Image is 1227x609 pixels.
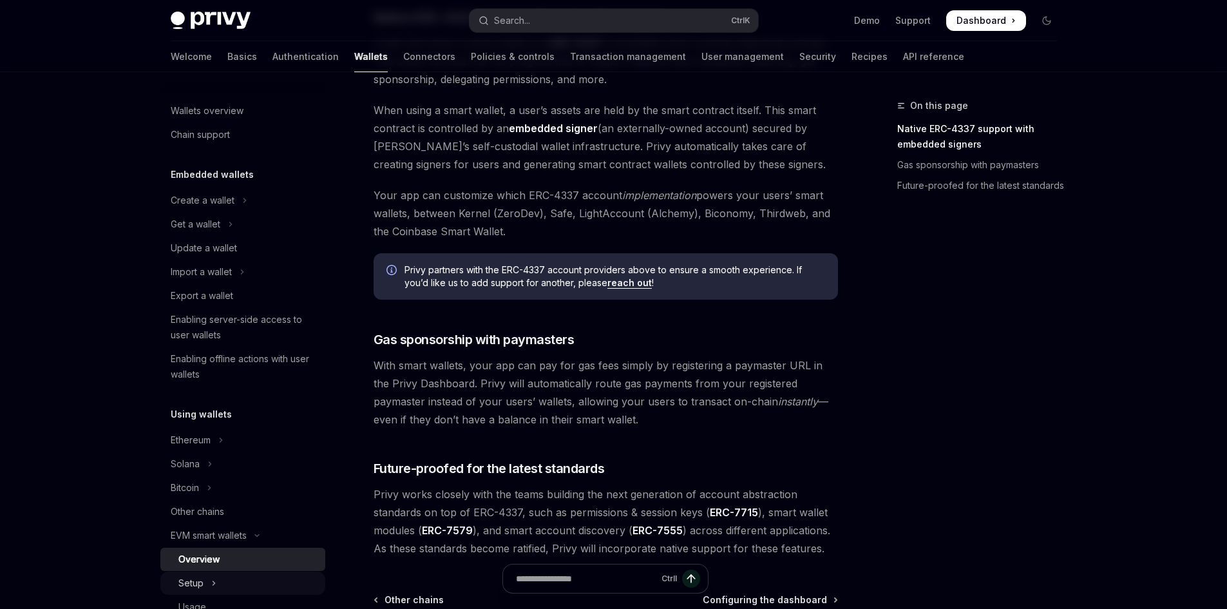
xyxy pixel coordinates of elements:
[171,312,318,343] div: Enabling server-side access to user wallets
[178,552,220,567] div: Overview
[710,506,758,519] a: ERC-7715
[509,122,598,135] strong: embedded signer
[956,14,1006,27] span: Dashboard
[171,288,233,304] div: Export a wallet
[570,41,686,72] a: Transaction management
[160,524,325,547] button: Toggle EVM smart wallets section
[171,240,237,256] div: Update a wallet
[471,41,555,72] a: Policies & controls
[701,41,784,72] a: User management
[160,99,325,122] a: Wallets overview
[171,193,234,208] div: Create a wallet
[178,575,204,591] div: Setup
[272,41,339,72] a: Authentication
[227,41,257,72] a: Basics
[171,127,230,142] div: Chain support
[160,260,325,284] button: Toggle Import a wallet section
[903,41,964,72] a: API reference
[946,10,1026,31] a: Dashboard
[374,101,838,173] span: When using a smart wallet, a user’s assets are held by the smart contract itself. This smart cont...
[171,504,224,519] div: Other chains
[160,189,325,212] button: Toggle Create a wallet section
[171,167,254,182] h5: Embedded wallets
[403,41,455,72] a: Connectors
[897,155,1067,175] a: Gas sponsorship with paymasters
[354,41,388,72] a: Wallets
[607,277,652,289] a: reach out
[682,570,700,588] button: Send message
[778,395,818,408] em: instantly
[897,119,1067,155] a: Native ERC-4337 support with embedded signers
[422,524,473,537] a: ERC-7579
[160,237,325,260] a: Update a wallet
[171,41,212,72] a: Welcome
[622,189,696,202] em: implementation
[171,103,243,119] div: Wallets overview
[799,41,836,72] a: Security
[374,186,838,240] span: Your app can customize which ERC-4337 account powers your users’ smart wallets, between Kernel (Z...
[910,98,968,113] span: On this page
[160,213,325,236] button: Toggle Get a wallet section
[633,524,683,537] a: ERC-7555
[160,452,325,476] button: Toggle Solana section
[374,356,838,429] span: With smart wallets, your app can pay for gas fees simply by registering a paymaster URL in the Pr...
[160,429,325,452] button: Toggle Ethereum section
[171,12,251,30] img: dark logo
[160,500,325,523] a: Other chains
[897,175,1067,196] a: Future-proofed for the latest standards
[731,15,750,26] span: Ctrl K
[160,308,325,347] a: Enabling server-side access to user wallets
[1036,10,1057,31] button: Toggle dark mode
[171,351,318,382] div: Enabling offline actions with user wallets
[494,13,530,28] div: Search...
[160,123,325,146] a: Chain support
[374,331,575,349] span: Gas sponsorship with paymasters
[895,14,931,27] a: Support
[171,480,199,496] div: Bitcoin
[374,459,605,478] span: Future-proofed for the latest standards
[160,548,325,571] a: Overview
[171,528,247,543] div: EVM smart wallets
[171,264,232,280] div: Import a wallet
[374,485,838,557] span: Privy works closely with the teams building the next generation of account abstraction standards ...
[171,432,211,448] div: Ethereum
[516,565,656,593] input: Ask a question...
[404,264,825,289] span: Privy partners with the ERC-4337 account providers above to ensure a smooth experience. If you’d ...
[171,217,220,232] div: Get a wallet
[851,41,888,72] a: Recipes
[160,476,325,499] button: Toggle Bitcoin section
[171,407,232,422] h5: Using wallets
[160,347,325,386] a: Enabling offline actions with user wallets
[160,572,325,595] button: Toggle Setup section
[386,265,399,278] svg: Info
[160,284,325,307] a: Export a wallet
[470,9,758,32] button: Open search
[171,456,200,472] div: Solana
[854,14,880,27] a: Demo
